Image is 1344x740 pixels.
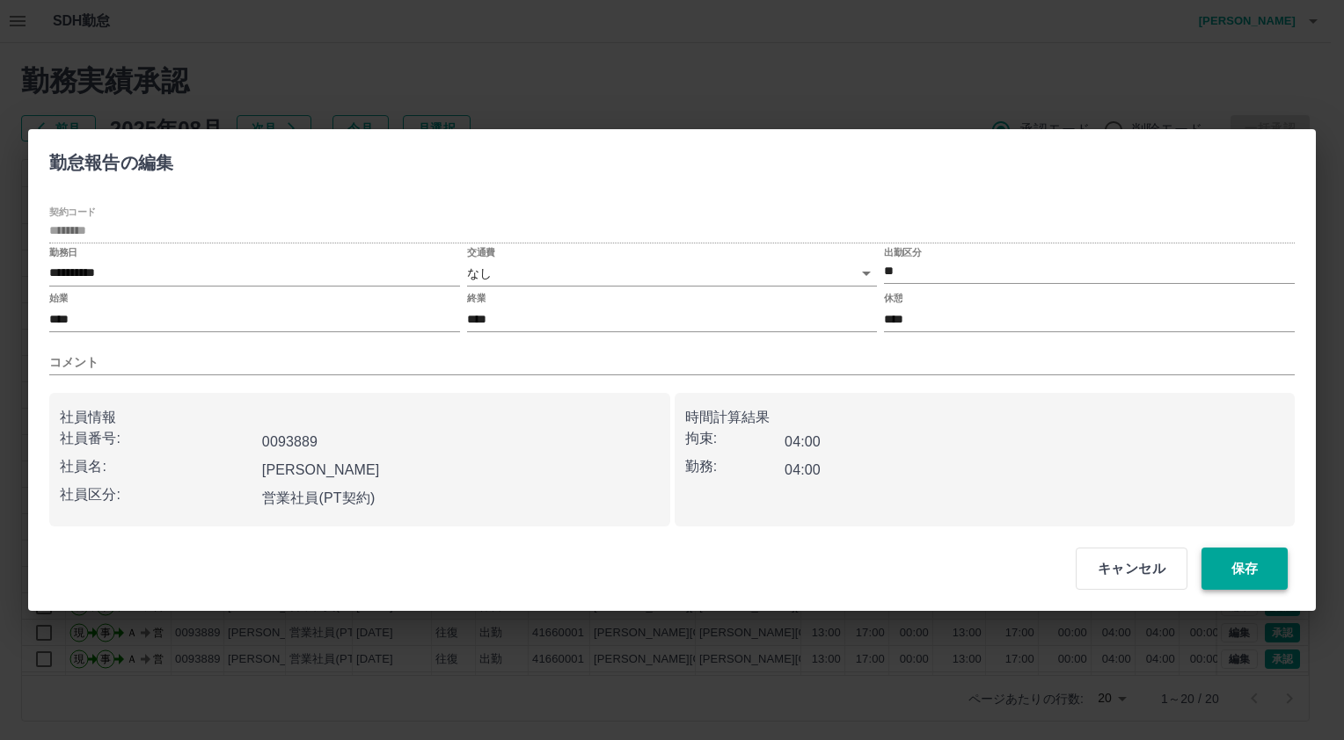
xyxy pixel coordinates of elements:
p: 社員区分: [60,484,255,505]
label: 出勤区分 [884,245,921,258]
b: 04:00 [785,434,821,449]
b: 04:00 [785,462,821,477]
label: 始業 [49,292,68,305]
b: [PERSON_NAME] [262,462,380,477]
p: 勤務: [685,456,785,477]
label: 交通費 [467,245,495,258]
b: 営業社員(PT契約) [262,490,376,505]
p: 社員情報 [60,407,660,428]
b: 0093889 [262,434,318,449]
label: 終業 [467,292,486,305]
p: 社員番号: [60,428,255,449]
label: 休憩 [884,292,902,305]
p: 拘束: [685,428,785,449]
p: 社員名: [60,456,255,477]
label: 勤務日 [49,245,77,258]
p: 時間計算結果 [685,407,1285,428]
div: なし [467,261,878,287]
label: 契約コード [49,205,96,218]
button: キャンセル [1076,548,1187,590]
button: 保存 [1202,548,1288,590]
h2: 勤怠報告の編集 [28,129,194,189]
